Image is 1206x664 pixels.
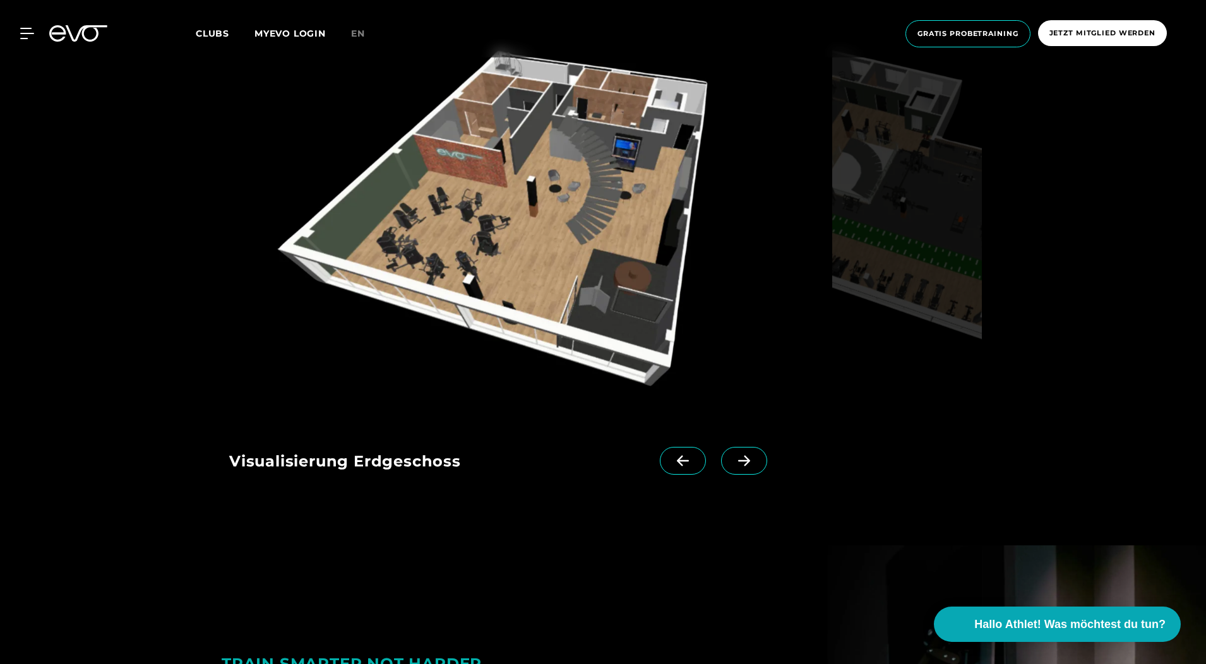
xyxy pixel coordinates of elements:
[229,28,827,417] img: evofitness
[196,27,254,39] a: Clubs
[934,607,1181,642] button: Hallo Athlet! Was möchtest du tun?
[832,28,982,417] img: evofitness
[974,616,1166,633] span: Hallo Athlet! Was möchtest du tun?
[196,28,229,39] span: Clubs
[351,27,380,41] a: en
[1049,28,1155,39] span: Jetzt Mitglied werden
[902,20,1034,47] a: Gratis Probetraining
[1034,20,1171,47] a: Jetzt Mitglied werden
[917,28,1018,39] span: Gratis Probetraining
[254,28,326,39] a: MYEVO LOGIN
[351,28,365,39] span: en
